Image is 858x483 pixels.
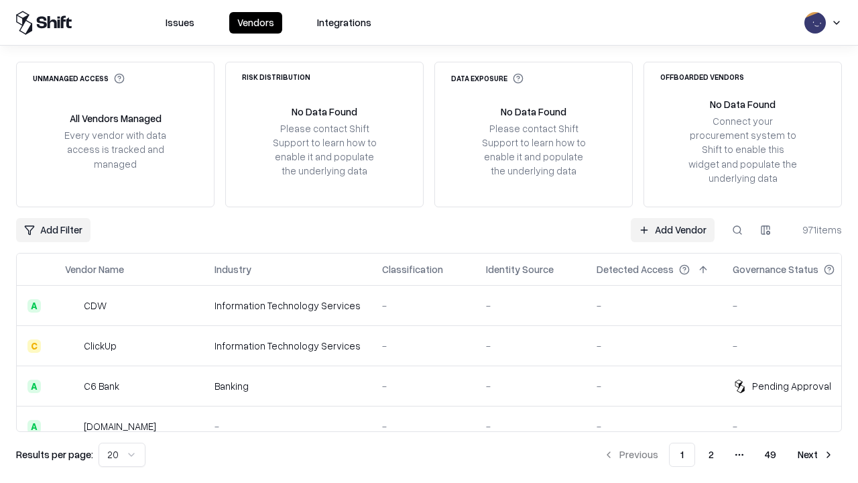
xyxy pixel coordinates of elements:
div: - [486,339,575,353]
div: CDW [84,299,107,313]
img: CDW [65,299,78,313]
div: All Vendors Managed [70,111,162,125]
div: Vendor Name [65,262,124,276]
div: Banking [214,379,361,393]
div: Pending Approval [752,379,831,393]
div: Industry [214,262,251,276]
div: - [382,419,465,433]
button: Integrations [309,12,379,34]
div: - [382,339,465,353]
div: - [597,419,711,433]
button: 2 [698,443,725,467]
button: 49 [754,443,787,467]
div: Classification [382,262,443,276]
div: Data Exposure [451,73,524,84]
div: Connect your procurement system to Shift to enable this widget and populate the underlying data [687,114,798,185]
div: - [597,299,711,313]
div: Detected Access [597,262,674,276]
div: Unmanaged Access [33,73,125,84]
img: C6 Bank [65,380,78,393]
div: Information Technology Services [214,339,361,353]
button: Vendors [229,12,282,34]
div: ClickUp [84,339,117,353]
div: - [214,419,361,433]
div: 971 items [788,223,842,237]
div: Offboarded Vendors [660,73,744,80]
div: C6 Bank [84,379,119,393]
img: ClickUp [65,339,78,353]
div: - [733,299,856,313]
div: A [27,380,41,393]
div: Please contact Shift Support to learn how to enable it and populate the underlying data [269,121,380,178]
a: Add Vendor [631,218,715,242]
div: No Data Found [501,105,566,119]
div: Identity Source [486,262,554,276]
button: 1 [669,443,695,467]
img: pathfactory.com [65,420,78,433]
div: Risk Distribution [242,73,310,80]
div: Governance Status [733,262,818,276]
div: Every vendor with data access is tracked and managed [60,128,171,170]
div: - [486,379,575,393]
div: A [27,299,41,313]
div: A [27,420,41,433]
div: - [382,299,465,313]
button: Add Filter [16,218,90,242]
div: Please contact Shift Support to learn how to enable it and populate the underlying data [478,121,589,178]
div: - [733,339,856,353]
button: Next [790,443,842,467]
div: - [733,419,856,433]
nav: pagination [595,443,842,467]
div: - [597,379,711,393]
div: C [27,339,41,353]
div: - [382,379,465,393]
div: - [486,419,575,433]
div: - [597,339,711,353]
div: Information Technology Services [214,299,361,313]
div: No Data Found [292,105,357,119]
p: Results per page: [16,447,93,462]
div: [DOMAIN_NAME] [84,419,156,433]
div: - [486,299,575,313]
button: Issues [158,12,202,34]
div: No Data Found [710,97,776,111]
